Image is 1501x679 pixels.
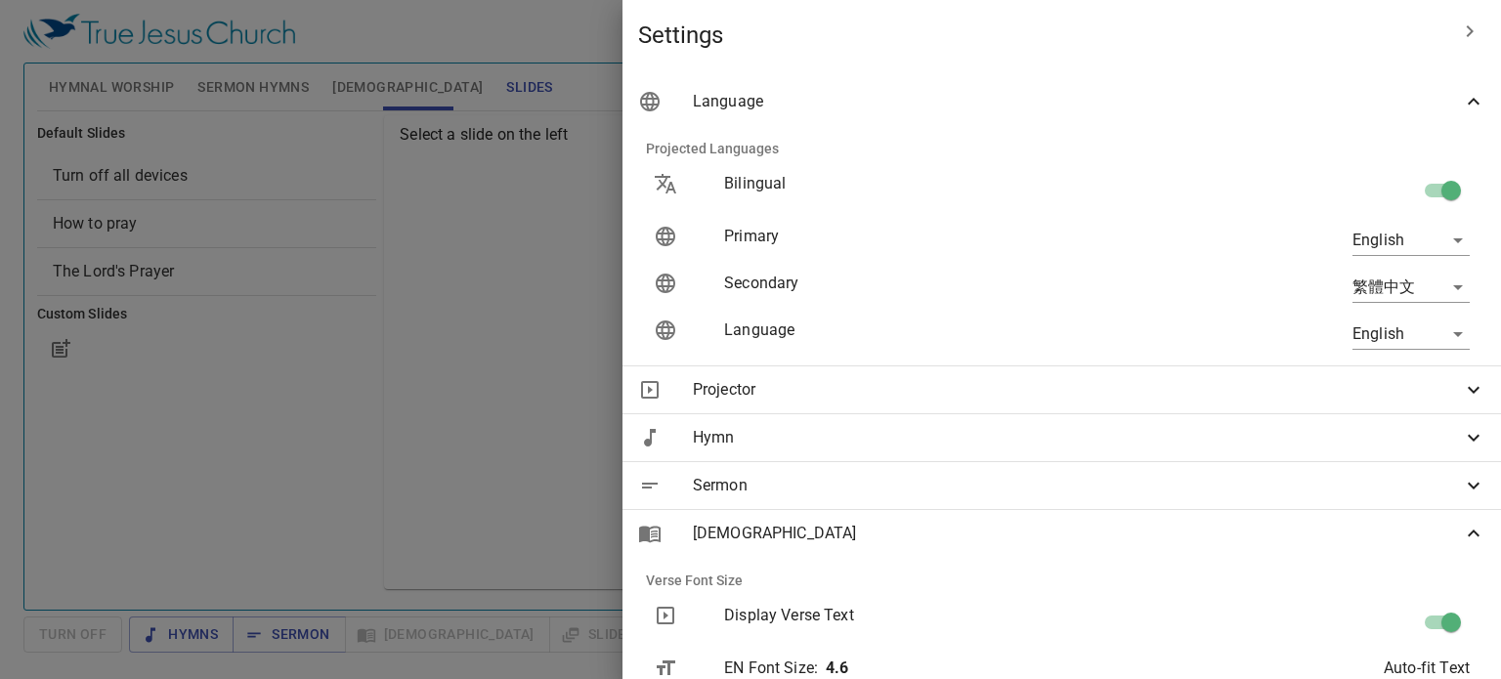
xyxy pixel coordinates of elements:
[630,125,1493,172] li: Projected Languages
[638,20,1446,51] span: Settings
[622,366,1501,413] div: Projector
[622,414,1501,461] div: Hymn
[724,272,1117,295] p: Secondary
[630,557,1493,604] li: Verse Font Size
[693,522,1462,545] span: [DEMOGRAPHIC_DATA]
[622,78,1501,125] div: Language
[724,225,1117,248] p: Primary
[1352,225,1470,256] div: English
[622,462,1501,509] div: Sermon
[693,90,1462,113] span: Language
[724,604,1117,627] p: Display Verse Text
[693,426,1462,449] span: Hymn
[1352,318,1470,350] div: English
[693,474,1462,497] span: Sermon
[724,318,1117,342] p: Language
[724,172,1117,195] p: Bilingual
[622,510,1501,557] div: [DEMOGRAPHIC_DATA]
[693,378,1462,402] span: Projector
[1352,272,1470,303] div: 繁體中文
